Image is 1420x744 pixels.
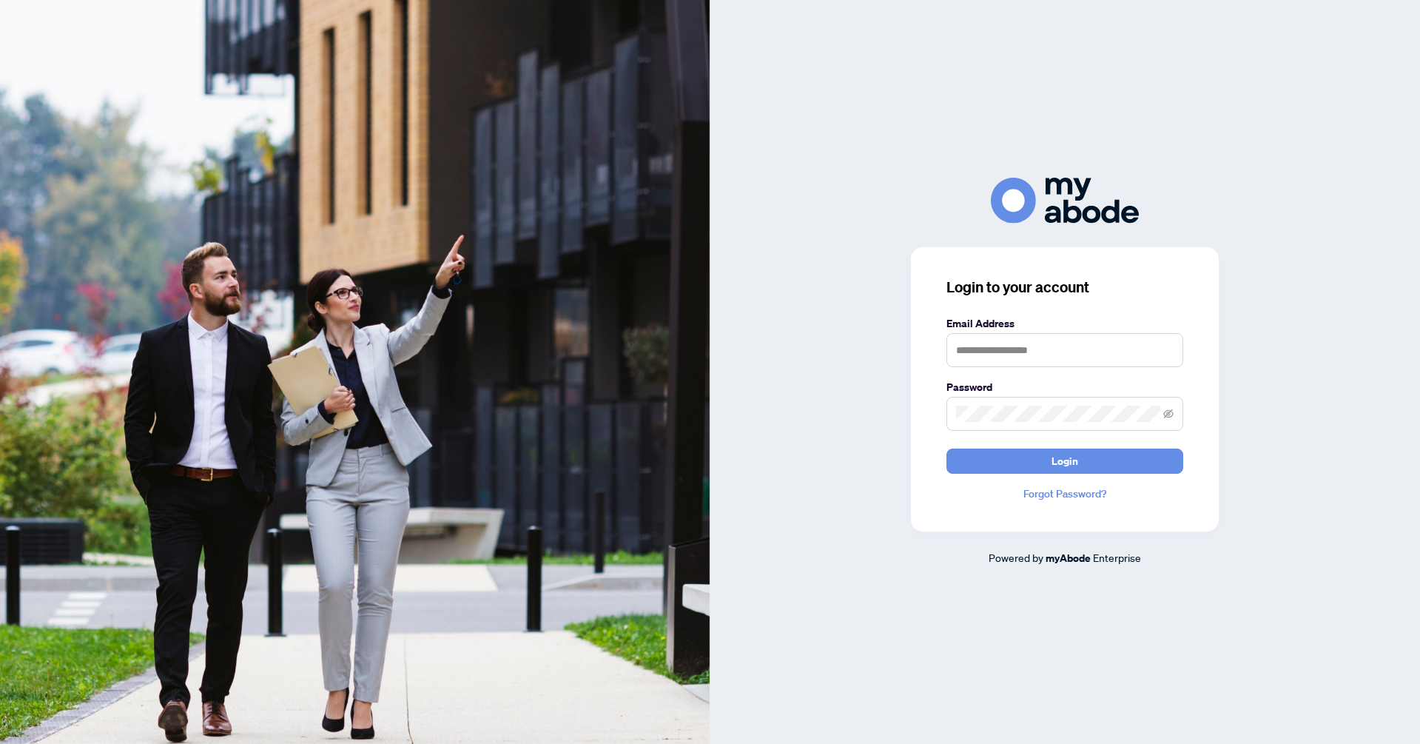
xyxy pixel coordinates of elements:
span: Powered by [989,551,1043,564]
a: myAbode [1046,550,1091,566]
a: Forgot Password? [946,486,1183,502]
span: Login [1051,449,1078,473]
span: Enterprise [1093,551,1141,564]
label: Email Address [946,315,1183,332]
span: eye-invisible [1163,409,1174,419]
h3: Login to your account [946,277,1183,298]
label: Password [946,379,1183,395]
img: ma-logo [991,178,1139,223]
button: Login [946,449,1183,474]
